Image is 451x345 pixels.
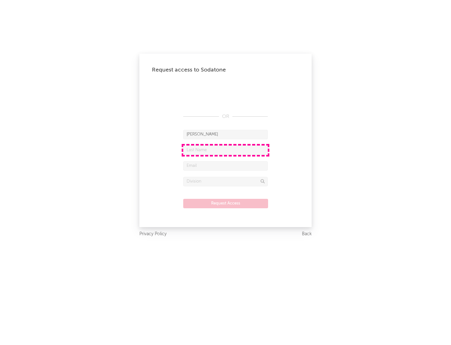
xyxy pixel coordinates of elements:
a: Back [302,230,312,238]
div: OR [183,113,268,120]
button: Request Access [183,199,268,208]
input: Email [183,161,268,171]
input: Last Name [183,146,268,155]
input: First Name [183,130,268,139]
input: Division [183,177,268,186]
a: Privacy Policy [139,230,167,238]
div: Request access to Sodatone [152,66,299,74]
